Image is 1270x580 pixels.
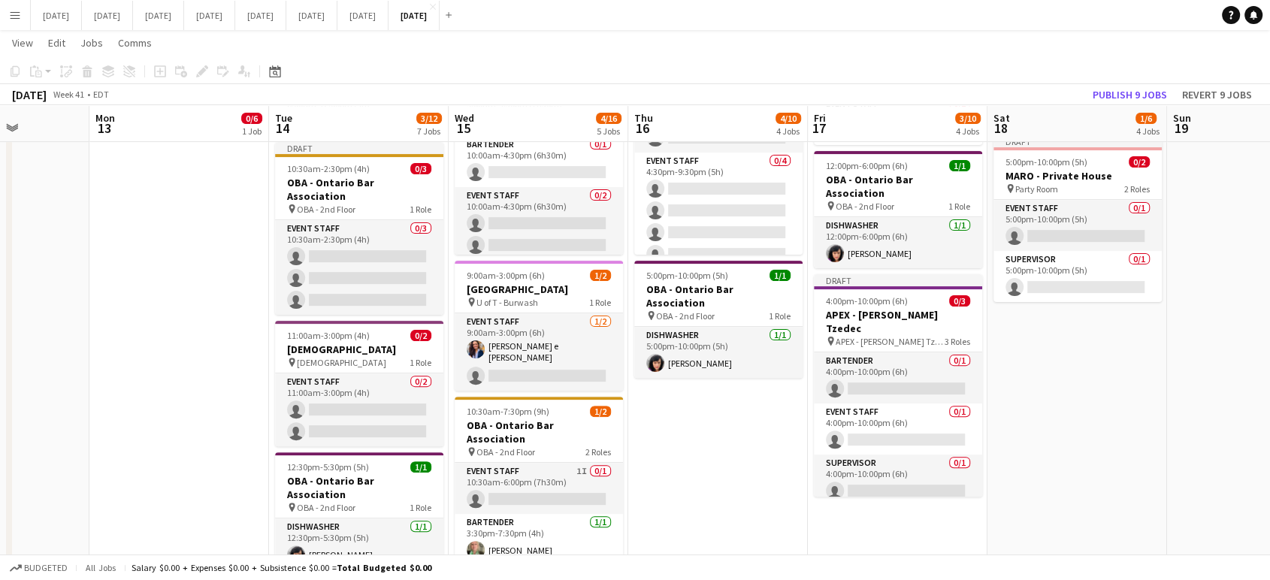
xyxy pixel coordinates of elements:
button: [DATE] [133,1,184,30]
button: Publish 9 jobs [1087,85,1173,104]
button: [DATE] [82,1,133,30]
span: Comms [118,36,152,50]
button: [DATE] [389,1,440,30]
div: Salary $0.00 + Expenses $0.00 + Subsistence $0.00 = [132,562,431,573]
a: Comms [112,33,158,53]
button: [DATE] [286,1,337,30]
span: All jobs [83,562,119,573]
div: EDT [93,89,109,100]
span: Edit [48,36,65,50]
span: View [12,36,33,50]
span: Week 41 [50,89,87,100]
button: Budgeted [8,560,70,576]
span: Jobs [80,36,103,50]
button: [DATE] [337,1,389,30]
button: [DATE] [31,1,82,30]
a: Jobs [74,33,109,53]
span: Total Budgeted $0.00 [337,562,431,573]
button: Revert 9 jobs [1176,85,1258,104]
button: [DATE] [184,1,235,30]
a: View [6,33,39,53]
a: Edit [42,33,71,53]
button: [DATE] [235,1,286,30]
div: [DATE] [12,87,47,102]
span: Budgeted [24,563,68,573]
